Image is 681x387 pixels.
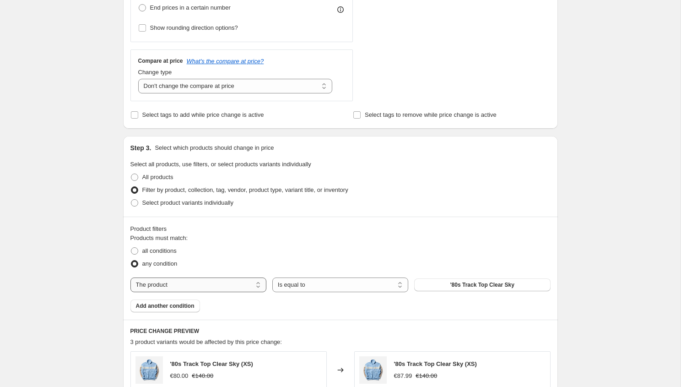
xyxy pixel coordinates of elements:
[150,4,231,11] span: End prices in a certain number
[187,58,264,65] button: What's the compare at price?
[192,371,213,381] strike: €140.00
[170,371,189,381] div: €80.00
[414,278,550,291] button: '80s Track Top Clear Sky
[142,247,177,254] span: all conditions
[138,57,183,65] h3: Compare at price
[170,360,253,367] span: '80s Track Top Clear Sky (XS)
[130,234,188,241] span: Products must match:
[142,199,233,206] span: Select product variants individually
[130,224,551,234] div: Product filters
[136,302,195,310] span: Add another condition
[142,186,348,193] span: Filter by product, collection, tag, vendor, product type, variant title, or inventory
[142,174,173,180] span: All products
[142,111,264,118] span: Select tags to add while price change is active
[150,24,238,31] span: Show rounding direction options?
[394,360,477,367] span: '80s Track Top Clear Sky (XS)
[130,143,151,153] h2: Step 3.
[359,356,387,384] img: 1738065464537.adidas-Clothing-TrackPants-WmnsTrackTopBlue-JD5758-20240809092403_01_80x.webp
[365,111,497,118] span: Select tags to remove while price change is active
[142,260,178,267] span: any condition
[450,281,514,289] span: '80s Track Top Clear Sky
[416,371,437,381] strike: €140.00
[394,371,412,381] div: €87.99
[130,300,200,312] button: Add another condition
[138,69,172,76] span: Change type
[130,338,282,345] span: 3 product variants would be affected by this price change:
[130,327,551,335] h6: PRICE CHANGE PREVIEW
[130,161,311,168] span: Select all products, use filters, or select products variants individually
[155,143,274,153] p: Select which products should change in price
[135,356,163,384] img: 1738065464537.adidas-Clothing-TrackPants-WmnsTrackTopBlue-JD5758-20240809092403_01_80x.webp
